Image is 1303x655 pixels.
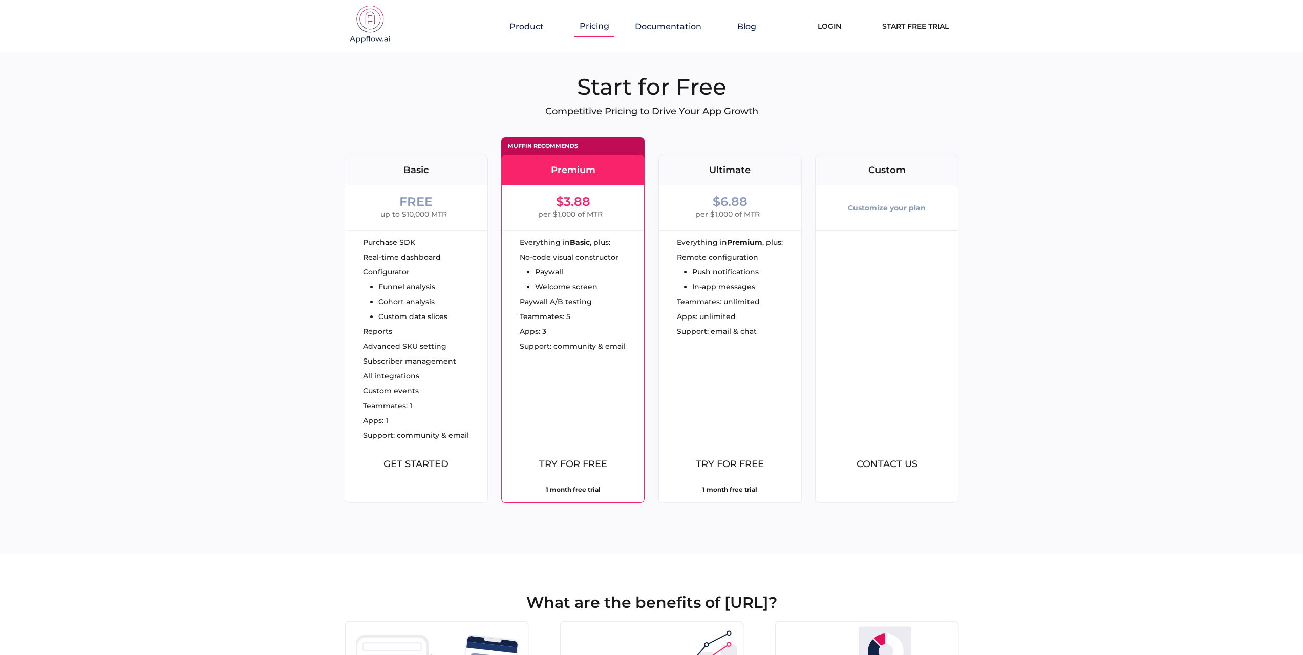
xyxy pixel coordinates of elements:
span: Apps: unlimited [677,313,736,320]
img: appflow.ai-logo [345,5,396,46]
div: Everything in , plus: [677,239,801,246]
button: Try for free [509,451,636,477]
strong: 1 month free trial [546,485,601,493]
a: Login [802,15,857,37]
div: Ultimate [659,165,801,175]
span: per $1,000 of MTR [538,208,603,220]
span: Apps: 1 [363,417,388,424]
span: per $1,000 of MTR [695,208,760,220]
button: Contact us [823,451,950,477]
span: Custom events [363,387,419,394]
li: Paywall [535,268,618,276]
div: Everything in , plus: [520,239,644,246]
li: Custom data slices [378,313,447,320]
div: FREE [399,196,433,208]
button: Documentation [635,22,712,31]
span: Purchase SDK [363,239,415,246]
a: Blog [737,22,756,31]
strong: Basic [570,239,590,246]
span: Try for free [696,458,764,470]
button: Get Started [353,451,480,477]
span: up to $10,000 MTR [380,208,447,220]
div: Muffin recommends [508,143,578,149]
div: Customize your plan [848,196,926,220]
div: $6.88 [713,196,747,208]
span: Teammates: 5 [520,313,570,320]
strong: 1 month free trial [702,485,757,493]
span: Paywall A/B testing [520,298,592,305]
button: Try for free [667,451,794,477]
li: In-app messages [692,283,759,290]
li: Funnel analysis [378,283,447,290]
li: Push notifications [692,268,759,276]
span: Product [509,22,544,31]
span: Advanced SKU setting [363,343,446,350]
span: Apps: 3 [520,328,546,335]
p: Competitive Pricing to Drive Your App Growth [345,105,959,117]
div: Premium [502,165,644,175]
div: $3.88 [556,196,590,208]
span: Real-time dashboard [363,253,441,261]
span: Subscriber management [363,357,456,365]
button: Product [509,22,554,31]
span: Support: email & chat [677,328,757,335]
span: Teammates: 1 [363,402,412,409]
li: Welcome screen [535,283,618,290]
ul: No-code visual constructor [520,253,618,290]
span: Documentation [635,22,701,31]
ul: Remote configuration [677,253,759,290]
div: Basic [345,165,487,175]
div: Custom [816,165,958,175]
span: Get Started [383,458,448,470]
span: Teammates: unlimited [677,298,760,305]
ul: Configurator [363,268,447,320]
span: Support: community & email [363,432,469,439]
h1: Start for Free [345,73,959,100]
span: Reports [363,328,392,335]
span: Support: community & email [520,343,626,350]
a: Start Free Trial [872,15,959,37]
strong: Premium [727,239,762,246]
a: Pricing [580,21,609,31]
span: All integrations [363,372,419,379]
li: Cohort analysis [378,298,447,305]
span: Try for free [539,458,607,470]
